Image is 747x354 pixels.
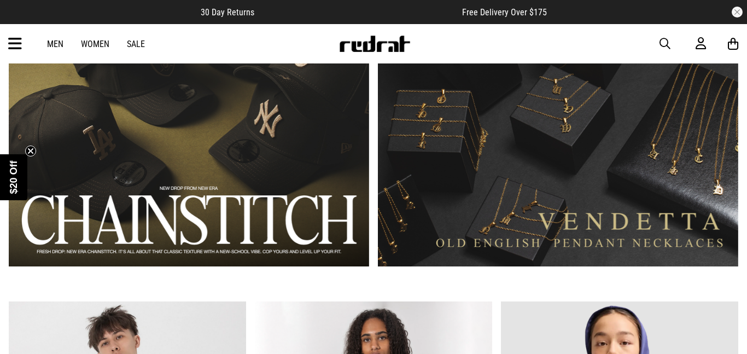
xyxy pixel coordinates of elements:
a: Sale [127,39,145,49]
img: Redrat logo [339,36,411,52]
span: Free Delivery Over $175 [462,7,547,18]
button: Open LiveChat chat widget [9,4,42,37]
a: Men [47,39,63,49]
span: 30 Day Returns [201,7,254,18]
a: Women [81,39,109,49]
button: Close teaser [25,146,36,156]
span: $20 Off [8,160,19,194]
iframe: Customer reviews powered by Trustpilot [276,7,440,18]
